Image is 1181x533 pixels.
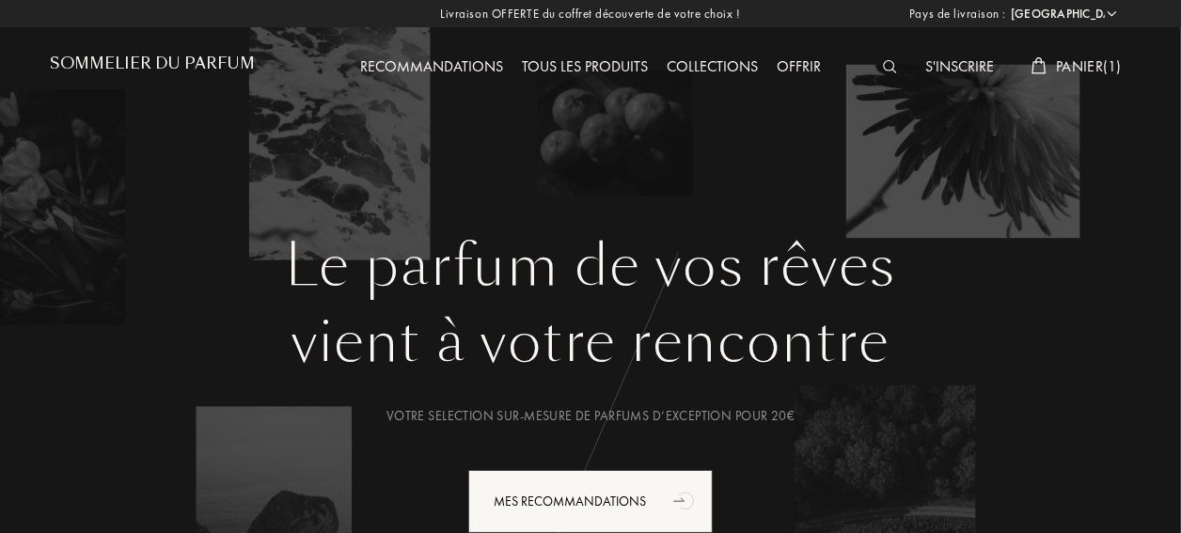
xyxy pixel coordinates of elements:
[50,55,255,72] h1: Sommelier du Parfum
[657,56,767,76] a: Collections
[657,55,767,80] div: Collections
[767,55,830,80] div: Offrir
[64,232,1117,300] h1: Le parfum de vos rêves
[512,55,657,80] div: Tous les produits
[767,56,830,76] a: Offrir
[50,55,255,80] a: Sommelier du Parfum
[1031,57,1047,74] img: cart_white.svg
[351,55,512,80] div: Recommandations
[351,56,512,76] a: Recommandations
[667,481,704,519] div: animation
[64,300,1117,384] div: vient à votre rencontre
[468,470,713,533] div: Mes Recommandations
[454,470,727,533] a: Mes Recommandationsanimation
[1056,56,1122,76] span: Panier ( 1 )
[512,56,657,76] a: Tous les produits
[916,55,1003,80] div: S'inscrire
[64,406,1117,426] div: Votre selection sur-mesure de parfums d’exception pour 20€
[883,60,897,73] img: search_icn_white.svg
[916,56,1003,76] a: S'inscrire
[909,5,1006,24] span: Pays de livraison :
